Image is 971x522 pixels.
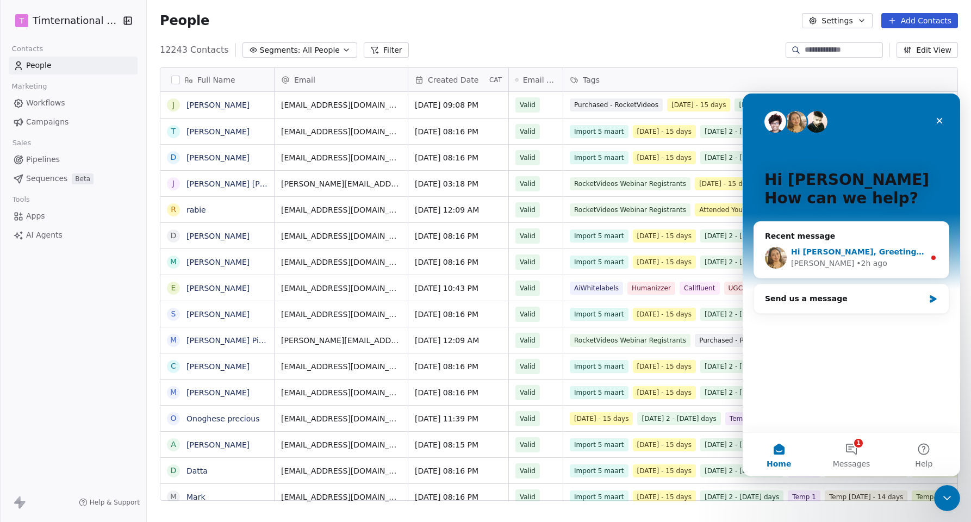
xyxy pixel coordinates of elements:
[627,282,675,295] span: Humanizzer
[281,257,401,268] span: [EMAIL_ADDRESS][DOMAIN_NAME]
[281,387,401,398] span: [EMAIL_ADDRESS][DOMAIN_NAME]
[281,439,401,450] span: [EMAIL_ADDRESS][DOMAIN_NAME]
[520,204,536,215] span: Valid
[8,191,34,208] span: Tools
[667,98,730,111] span: [DATE] - 15 days
[523,74,556,85] span: Email Verification Status
[281,335,401,346] span: [PERSON_NAME][EMAIL_ADDRESS][DOMAIN_NAME]
[90,498,140,507] span: Help & Support
[170,334,177,346] div: M
[428,74,478,85] span: Created Date
[570,151,628,164] span: Import 5 maart
[583,74,600,85] span: Tags
[186,362,250,371] a: [PERSON_NAME]
[633,256,696,269] span: [DATE] - 15 days
[171,204,176,215] div: r
[186,467,208,475] a: Datta
[633,308,696,321] span: [DATE] - 15 days
[9,94,138,112] a: Workflows
[26,60,52,71] span: People
[633,490,696,504] span: [DATE] - 15 days
[26,210,45,222] span: Apps
[570,490,628,504] span: Import 5 maart
[170,413,176,424] div: O
[520,439,536,450] span: Valid
[408,68,508,91] div: Created DateCAT
[160,92,275,501] div: grid
[700,386,783,399] span: [DATE] 2 - [DATE] days
[415,178,502,189] span: [DATE] 03:18 PM
[20,15,24,26] span: T
[186,101,250,109] a: [PERSON_NAME]
[570,464,628,477] span: Import 5 maart
[415,126,502,137] span: [DATE] 08:16 PM
[520,361,536,372] span: Valid
[171,230,177,241] div: D
[520,126,536,137] span: Valid
[415,204,502,215] span: [DATE] 12:09 AM
[171,361,176,372] div: C
[520,335,536,346] span: Valid
[9,207,138,225] a: Apps
[637,412,720,425] span: [DATE] 2 - [DATE] days
[415,439,502,450] span: [DATE] 08:15 PM
[160,68,274,91] div: Full Name
[700,360,783,373] span: [DATE] 2 - [DATE] days
[520,465,536,476] span: Valid
[170,491,177,502] div: M
[415,413,502,424] span: [DATE] 11:39 PM
[186,493,206,501] a: Mark
[520,387,536,398] span: Valid
[415,361,502,372] span: [DATE] 08:16 PM
[26,116,69,128] span: Campaigns
[700,125,783,138] span: [DATE] 2 - [DATE] days
[186,284,250,293] a: [PERSON_NAME]
[171,282,176,294] div: E
[633,464,696,477] span: [DATE] - 15 days
[633,229,696,243] span: [DATE] - 15 days
[170,387,177,398] div: M
[281,231,401,241] span: [EMAIL_ADDRESS][DOMAIN_NAME]
[633,438,696,451] span: [DATE] - 15 days
[281,126,401,137] span: [EMAIL_ADDRESS][DOMAIN_NAME]
[72,173,94,184] span: Beta
[281,178,401,189] span: [PERSON_NAME][EMAIL_ADDRESS][DOMAIN_NAME]
[171,152,177,163] div: D
[186,153,250,162] a: [PERSON_NAME]
[281,204,401,215] span: [EMAIL_ADDRESS][DOMAIN_NAME]
[281,152,401,163] span: [EMAIL_ADDRESS][DOMAIN_NAME]
[520,100,536,110] span: Valid
[897,42,958,58] button: Edit View
[695,334,788,347] span: Purchased - RocketVideos
[520,492,536,502] span: Valid
[186,336,268,345] a: [PERSON_NAME] Pine
[281,492,401,502] span: [EMAIL_ADDRESS][DOMAIN_NAME]
[160,43,229,57] span: 12243 Contacts
[570,125,628,138] span: Import 5 maart
[415,152,502,163] span: [DATE] 08:16 PM
[13,11,116,30] button: TTimternational B.V.
[570,177,690,190] span: RocketVideos Webinar Registrants
[633,386,696,399] span: [DATE] - 15 days
[520,309,536,320] span: Valid
[633,125,696,138] span: [DATE] - 15 days
[9,151,138,169] a: Pipelines
[26,173,67,184] span: Sequences
[8,135,36,151] span: Sales
[26,229,63,241] span: AI Agents
[9,57,138,74] a: People
[186,127,250,136] a: [PERSON_NAME]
